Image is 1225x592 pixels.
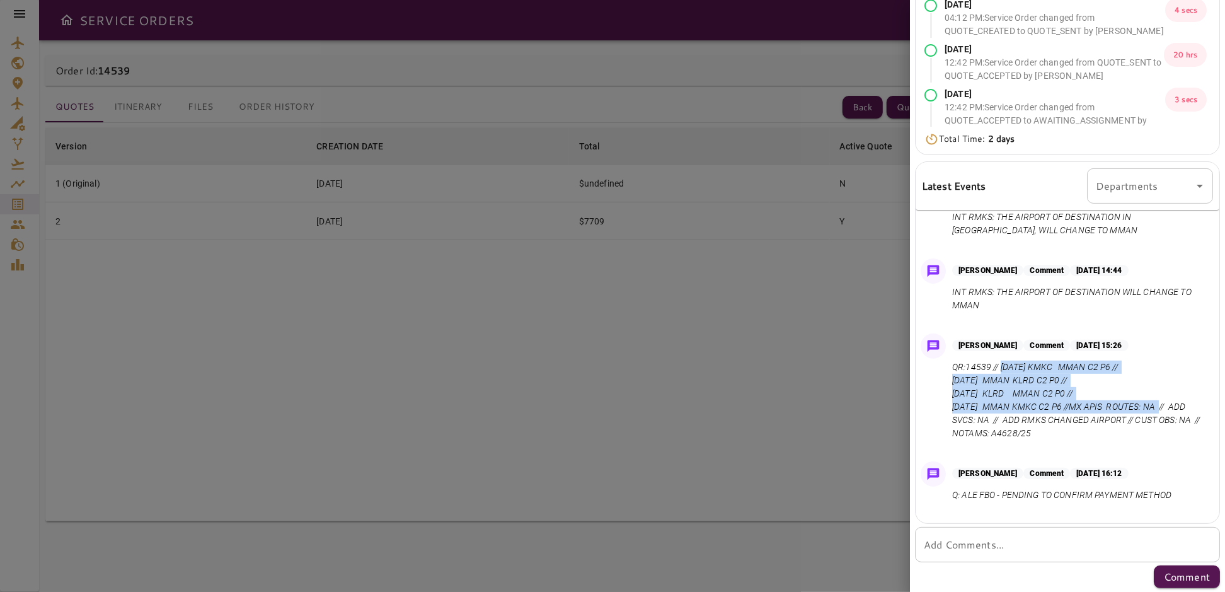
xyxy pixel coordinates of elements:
[952,211,1208,237] p: INT RMKS: THE AIRPORT OF DESTINATION IN [GEOGRAPHIC_DATA], WILL CHANGE TO MMAN
[939,132,1015,146] p: Total Time:
[945,101,1165,141] p: 12:42 PM : Service Order changed from QUOTE_ACCEPTED to AWAITING_ASSIGNMENT by [PERSON_NAME]
[1023,468,1070,479] p: Comment
[1023,265,1070,276] p: Comment
[924,262,942,280] img: Message Icon
[924,465,942,483] img: Message Icon
[1154,566,1220,588] button: Comment
[952,361,1208,440] p: QR:14539 // [DATE] KMKC MMAN C2 P6 // [DATE] MMAN KLRD C2 P0 // [DATE] KLRD MMAN C2 P0 // [DATE] ...
[1023,340,1070,351] p: Comment
[952,265,1023,276] p: [PERSON_NAME]
[945,43,1164,56] p: [DATE]
[952,489,1171,502] p: Q: ALE FBO - PENDING TO CONFIRM PAYMENT METHOD
[1165,88,1207,112] p: 3 secs
[922,178,986,194] h6: Latest Events
[1070,468,1128,479] p: [DATE] 16:12
[945,88,1165,101] p: [DATE]
[924,337,942,355] img: Message Icon
[1070,265,1128,276] p: [DATE] 14:44
[1070,340,1128,351] p: [DATE] 15:26
[945,56,1164,83] p: 12:42 PM : Service Order changed from QUOTE_SENT to QUOTE_ACCEPTED by [PERSON_NAME]
[952,340,1023,351] p: [PERSON_NAME]
[1164,569,1210,584] p: Comment
[952,286,1208,312] p: INT RMKS: THE AIRPORT OF DESTINATION WILL CHANGE TO MMAN
[945,11,1165,38] p: 04:12 PM : Service Order changed from QUOTE_CREATED to QUOTE_SENT by [PERSON_NAME]
[1164,43,1207,67] p: 20 hrs
[988,132,1015,145] b: 2 days
[924,133,939,146] img: Timer Icon
[952,468,1023,479] p: [PERSON_NAME]
[1191,177,1209,195] button: Open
